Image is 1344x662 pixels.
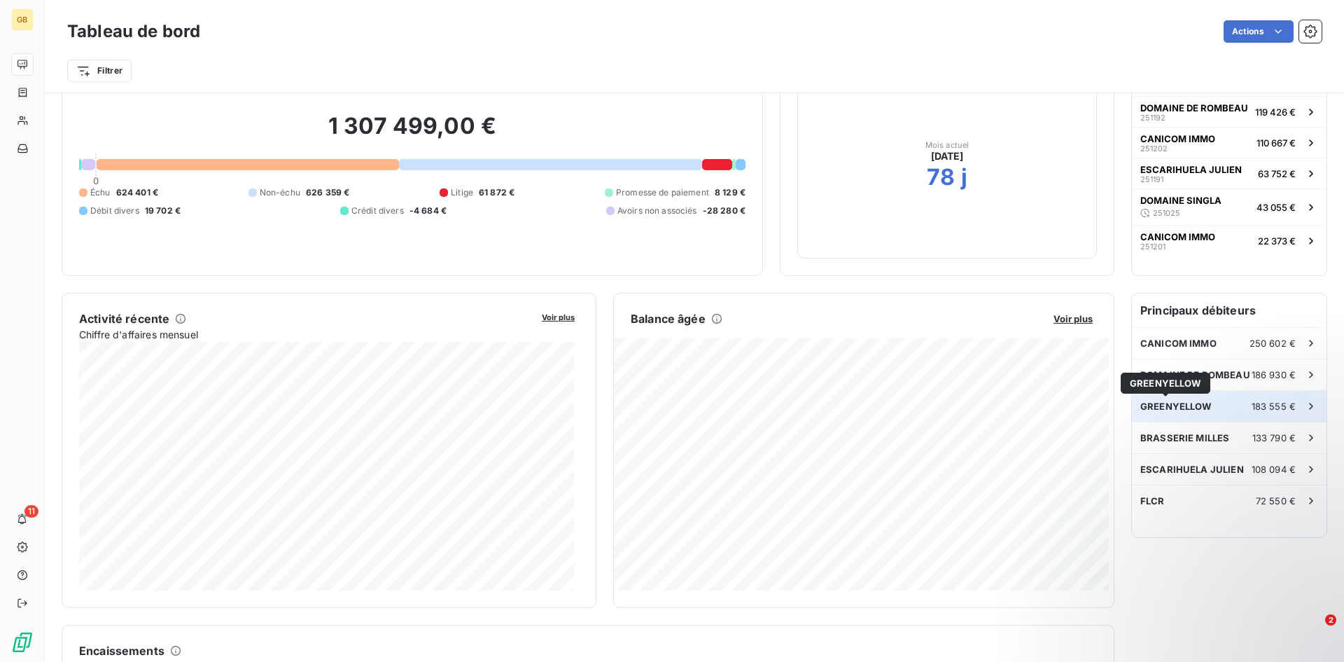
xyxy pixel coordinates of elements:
span: 110 667 € [1256,137,1296,149]
span: 61 872 € [479,186,514,199]
span: 108 094 € [1252,464,1296,475]
span: 251201 [1140,242,1165,251]
div: GB [11,8,34,31]
span: FLCR [1140,495,1165,506]
button: ESCARIHUELA JULIEN25119163 752 € [1132,158,1326,188]
h2: 78 [927,163,955,191]
span: 22 373 € [1258,235,1296,247]
span: Crédit divers [351,205,404,217]
button: DOMAINE SINGLA25102543 055 € [1132,188,1326,225]
span: Avoirs non associés [617,205,697,217]
h3: Tableau de bord [67,19,200,44]
img: Logo LeanPay [11,631,34,654]
button: Actions [1224,20,1294,43]
span: Litige [451,186,473,199]
span: DOMAINE SINGLA [1140,195,1221,206]
span: -28 280 € [703,205,745,217]
span: CANICOM IMMO [1140,338,1217,349]
span: 11 [24,505,38,518]
span: CANICOM IMMO [1140,231,1215,242]
span: ESCARIHUELA JULIEN [1140,464,1244,475]
button: Voir plus [1049,312,1097,325]
span: Non-échu [260,186,300,199]
h6: Encaissements [79,642,164,659]
span: CANICOM IMMO [1140,133,1215,144]
span: 43 055 € [1256,202,1296,213]
span: 2 [1325,614,1336,626]
h2: j [961,163,967,191]
span: BRASSERIE MILLES [1140,432,1229,443]
span: GREENYELLOW [1130,378,1201,389]
span: Promesse de paiement [616,186,709,199]
iframe: Intercom live chat [1296,614,1330,648]
span: 19 702 € [145,205,181,217]
span: ESCARIHUELA JULIEN [1140,164,1242,175]
button: DOMAINE DE ROMBEAU251192119 426 € [1132,96,1326,127]
span: Voir plus [1053,313,1093,324]
span: Voir plus [542,312,575,322]
span: 119 426 € [1255,106,1296,118]
span: Échu [90,186,111,199]
h2: 1 307 499,00 € [79,112,745,154]
span: 72 550 € [1256,495,1296,506]
span: 8 129 € [715,186,745,199]
button: CANICOM IMMO25120122 373 € [1132,225,1326,256]
span: -4 684 € [409,205,447,217]
span: Chiffre d'affaires mensuel [79,327,532,342]
span: GREENYELLOW [1140,401,1212,412]
span: 183 555 € [1252,401,1296,412]
span: 133 790 € [1252,432,1296,443]
iframe: Intercom notifications message [1064,526,1344,624]
h6: Activité récente [79,310,169,327]
span: 0 [93,175,99,186]
span: DOMAINE DE ROMBEAU [1140,369,1250,380]
span: 250 602 € [1249,338,1296,349]
button: CANICOM IMMO251202110 667 € [1132,127,1326,158]
span: Mois actuel [925,141,969,149]
span: Débit divers [90,205,139,217]
span: 186 930 € [1252,369,1296,380]
span: 624 401 € [116,186,158,199]
span: DOMAINE DE ROMBEAU [1140,102,1248,113]
button: Voir plus [538,310,579,323]
span: 251025 [1153,209,1180,217]
button: Filtrer [67,60,132,82]
span: 626 359 € [306,186,349,199]
span: 251192 [1140,113,1165,122]
span: 63 752 € [1258,168,1296,179]
span: [DATE] [931,149,964,163]
h6: Principaux débiteurs [1132,294,1326,327]
span: 251202 [1140,144,1168,153]
span: 251191 [1140,175,1163,184]
h6: Balance âgée [631,310,706,327]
